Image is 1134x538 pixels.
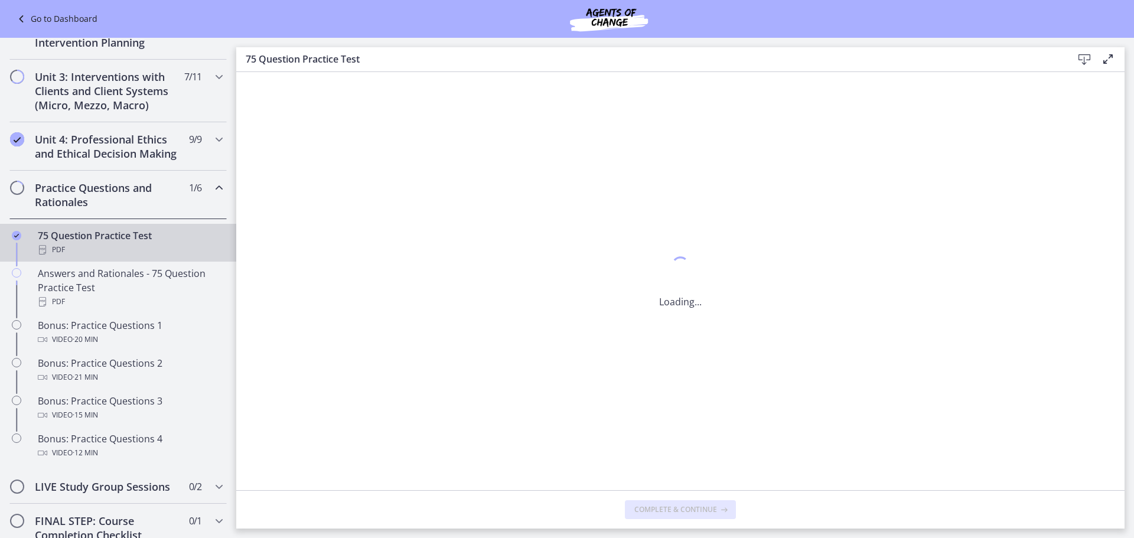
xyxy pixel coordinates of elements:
span: 1 / 6 [189,181,201,195]
span: · 15 min [73,408,98,422]
div: 75 Question Practice Test [38,229,222,257]
div: Bonus: Practice Questions 2 [38,356,222,384]
h2: Unit 3: Interventions with Clients and Client Systems (Micro, Mezzo, Macro) [35,70,179,112]
div: Video [38,446,222,460]
img: Agents of Change [538,5,680,33]
h2: Unit 4: Professional Ethics and Ethical Decision Making [35,132,179,161]
span: 7 / 11 [184,70,201,84]
span: · 20 min [73,332,98,347]
a: Go to Dashboard [14,12,97,26]
h2: LIVE Study Group Sessions [35,480,179,494]
div: Video [38,370,222,384]
span: · 21 min [73,370,98,384]
div: Bonus: Practice Questions 1 [38,318,222,347]
p: Loading... [659,295,702,309]
div: PDF [38,243,222,257]
div: 1 [659,253,702,281]
button: Complete & continue [625,500,736,519]
i: Completed [12,231,21,240]
div: Bonus: Practice Questions 4 [38,432,222,460]
div: Answers and Rationales - 75 Question Practice Test [38,266,222,309]
i: Completed [10,132,24,146]
div: Bonus: Practice Questions 3 [38,394,222,422]
span: 0 / 2 [189,480,201,494]
h2: Practice Questions and Rationales [35,181,179,209]
span: · 12 min [73,446,98,460]
span: 0 / 1 [189,514,201,528]
div: Video [38,332,222,347]
div: Video [38,408,222,422]
span: Complete & continue [634,505,717,514]
h3: 75 Question Practice Test [246,52,1054,66]
div: PDF [38,295,222,309]
span: 9 / 9 [189,132,201,146]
